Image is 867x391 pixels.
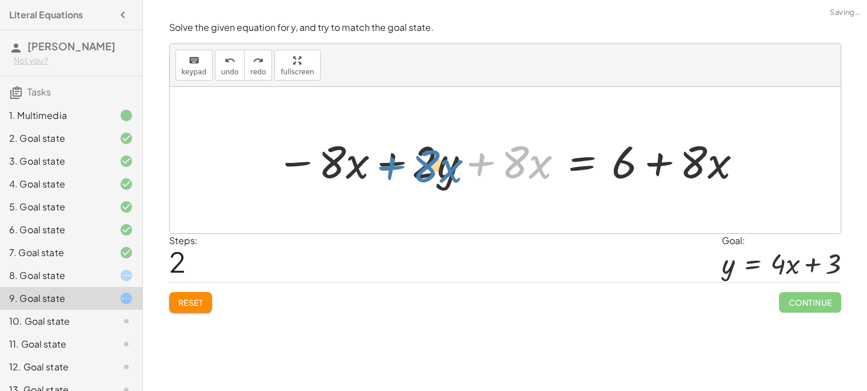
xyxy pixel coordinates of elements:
[189,54,199,67] i: keyboard
[182,68,207,76] span: keypad
[9,154,101,168] div: 3. Goal state
[119,200,133,214] i: Task finished and correct.
[9,246,101,260] div: 7. Goal state
[14,55,133,66] div: Not you?
[119,177,133,191] i: Task finished and correct.
[9,337,101,351] div: 11. Goal state
[169,244,186,279] span: 2
[119,223,133,237] i: Task finished and correct.
[281,68,314,76] span: fullscreen
[253,54,263,67] i: redo
[722,234,841,248] div: Goal:
[119,292,133,305] i: Task started.
[9,223,101,237] div: 6. Goal state
[9,8,83,22] h4: Literal Equations
[119,154,133,168] i: Task finished and correct.
[9,177,101,191] div: 4. Goal state
[221,68,238,76] span: undo
[274,50,320,81] button: fullscreen
[178,297,203,308] span: Reset
[27,86,51,98] span: Tasks
[175,50,213,81] button: keyboardkeypad
[250,68,266,76] span: redo
[9,131,101,145] div: 2. Goal state
[119,337,133,351] i: Task not started.
[9,269,101,282] div: 8. Goal state
[9,292,101,305] div: 9. Goal state
[225,54,235,67] i: undo
[830,7,860,18] span: Saving…
[9,360,101,374] div: 12. Goal state
[244,50,272,81] button: redoredo
[119,360,133,374] i: Task not started.
[119,314,133,328] i: Task not started.
[215,50,245,81] button: undoundo
[9,314,101,328] div: 10. Goal state
[169,292,213,313] button: Reset
[119,269,133,282] i: Task started.
[119,109,133,122] i: Task finished.
[169,21,841,34] p: Solve the given equation for y, and try to match the goal state.
[119,246,133,260] i: Task finished and correct.
[169,234,198,246] label: Steps:
[119,131,133,145] i: Task finished and correct.
[9,109,101,122] div: 1. Multimedia
[27,39,115,53] span: [PERSON_NAME]
[9,200,101,214] div: 5. Goal state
